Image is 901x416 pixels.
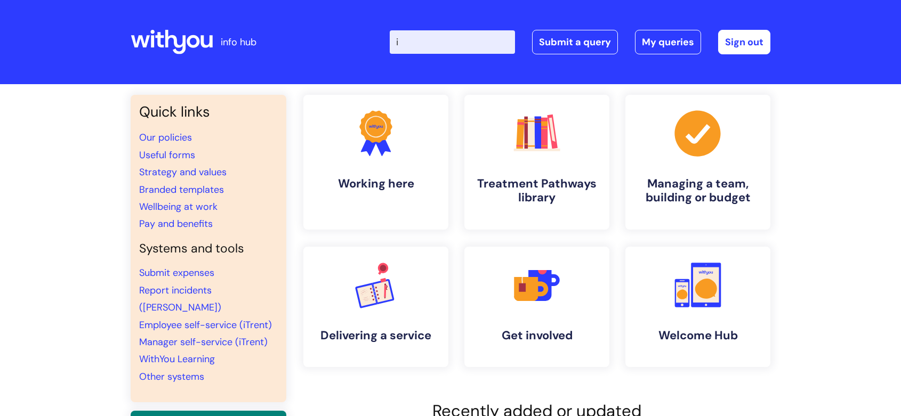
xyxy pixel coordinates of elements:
[139,319,272,331] a: Employee self-service (iTrent)
[718,30,770,54] a: Sign out
[221,34,256,51] p: info hub
[625,247,770,367] a: Welcome Hub
[532,30,618,54] a: Submit a query
[139,370,204,383] a: Other systems
[139,336,268,348] a: Manager self-service (iTrent)
[139,200,218,213] a: Wellbeing at work
[139,166,227,178] a: Strategy and values
[390,30,515,54] input: Search
[625,95,770,230] a: Managing a team, building or budget
[473,177,601,205] h4: Treatment Pathways library
[464,95,609,230] a: Treatment Pathways library
[312,329,440,342] h4: Delivering a service
[473,329,601,342] h4: Get involved
[139,103,278,120] h3: Quick links
[634,329,762,342] h4: Welcome Hub
[139,149,195,161] a: Useful forms
[139,284,221,314] a: Report incidents ([PERSON_NAME])
[634,177,762,205] h4: Managing a team, building or budget
[139,266,214,279] a: Submit expenses
[139,217,213,230] a: Pay and benefits
[303,95,448,230] a: Working here
[312,177,440,191] h4: Working here
[635,30,701,54] a: My queries
[139,353,215,365] a: WithYou Learning
[464,247,609,367] a: Get involved
[390,30,770,54] div: | -
[139,131,192,144] a: Our policies
[139,183,224,196] a: Branded templates
[303,247,448,367] a: Delivering a service
[139,241,278,256] h4: Systems and tools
